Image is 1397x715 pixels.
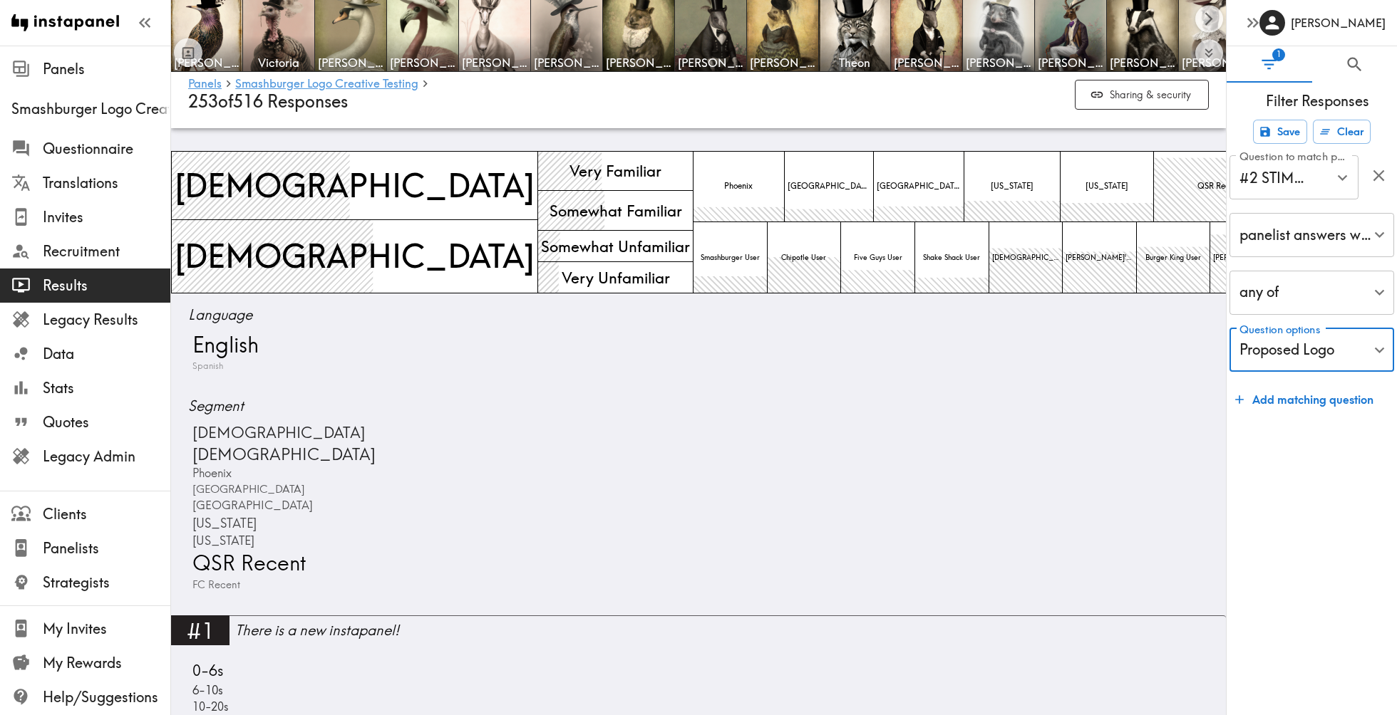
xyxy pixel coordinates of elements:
span: Legacy Admin [43,447,170,466]
button: Open [1331,167,1354,189]
span: Panels [43,59,170,79]
span: [PERSON_NAME] [174,55,239,71]
span: My Rewards [43,653,170,673]
div: #1 [171,615,230,645]
span: Somewhat Unfamiliar [538,233,693,260]
span: Panelists [43,538,170,558]
span: Clients [43,504,170,524]
span: [GEOGRAPHIC_DATA] [189,497,313,513]
span: 516 Responses [233,91,348,112]
div: There is a new instapanel! [235,620,1226,640]
span: Stats [43,378,170,398]
span: [PERSON_NAME] [606,55,671,71]
span: Theon [822,55,887,71]
span: Shake Shack User [920,250,983,266]
button: Filter Responses [1227,46,1312,83]
span: Smashburger Logo Creative Testing [11,99,170,119]
span: [PERSON_NAME] [1182,55,1247,71]
span: [PERSON_NAME] [966,55,1031,71]
label: Question options [1239,322,1320,338]
span: [PERSON_NAME] [462,55,527,71]
span: Legacy Results [43,310,170,330]
span: [US_STATE] [1083,178,1131,195]
div: any of [1230,271,1394,315]
span: Smashburger User [698,250,763,266]
span: [PERSON_NAME] [750,55,815,71]
span: of [188,91,233,112]
span: Phoenix [721,178,756,195]
button: Toggle between responses and questions [174,38,202,67]
span: Questionnaire [43,139,170,159]
span: Quotes [43,412,170,432]
span: QSR Recent [189,549,306,577]
span: [DEMOGRAPHIC_DATA] [172,231,537,281]
span: [DEMOGRAPHIC_DATA] [189,422,366,443]
span: [DEMOGRAPHIC_DATA]-Fil-A User [989,250,1063,266]
span: Phoenix [189,465,232,481]
button: Scroll right [1195,5,1223,33]
label: Question to match panelists on [1239,149,1351,165]
span: Five Guys User [851,250,905,266]
span: Filter Responses [1238,91,1397,111]
button: Save filters [1253,120,1307,144]
span: [PERSON_NAME] [894,55,959,71]
span: Very Familiar [567,157,664,184]
span: Help/Suggestions [43,687,170,707]
span: My Invites [43,619,170,639]
span: [US_STATE] [189,532,254,550]
span: [PERSON_NAME] [678,55,743,71]
span: Language [188,305,1209,325]
span: [PERSON_NAME] User [1210,250,1284,266]
span: [PERSON_NAME] [1110,55,1175,71]
span: [GEOGRAPHIC_DATA] [785,178,873,195]
span: [PERSON_NAME]'s User [1063,250,1136,266]
span: English [189,330,259,360]
span: Results [43,276,170,296]
button: Sharing & security [1075,80,1209,110]
span: Spanish [189,360,223,373]
span: FC Recent [189,578,240,593]
span: Strategists [43,573,170,593]
a: #1There is a new instapanel! [171,615,1226,654]
span: [PERSON_NAME] [534,55,599,71]
button: Expand to show all items [1195,39,1223,67]
span: [DEMOGRAPHIC_DATA] [172,160,537,211]
span: 1 [1272,48,1285,61]
span: [US_STATE] [189,514,257,532]
span: 253 [188,91,218,112]
a: Smashburger Logo Creative Testing [235,78,418,91]
span: [PERSON_NAME] [318,55,383,71]
span: [GEOGRAPHIC_DATA] [189,481,305,497]
span: Recruitment [43,241,170,261]
span: Chipotle User [778,250,829,266]
button: Clear all filters [1313,120,1371,144]
span: 0-6s [189,660,223,682]
span: [GEOGRAPHIC_DATA] [874,178,964,195]
span: [PERSON_NAME] [390,55,455,71]
h6: [PERSON_NAME] [1291,15,1386,31]
span: QSR Recent [1195,178,1243,195]
span: 6-10s [189,682,223,699]
span: Translations [43,173,170,193]
span: Somewhat Familiar [547,197,685,224]
span: [US_STATE] [988,178,1036,195]
a: Panels [188,78,222,91]
span: Burger King User [1143,250,1204,266]
button: Add matching question [1230,385,1379,414]
span: Invites [43,207,170,227]
span: Segment [188,396,1209,416]
span: Data [43,344,170,364]
span: [DEMOGRAPHIC_DATA] [189,443,376,465]
div: panelist answers with [1230,213,1394,257]
span: Victoria [246,55,311,71]
div: Proposed Logo [1230,328,1394,372]
span: Search [1345,55,1364,74]
span: Very Unfamiliar [559,264,673,291]
span: [PERSON_NAME] [1038,55,1103,71]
